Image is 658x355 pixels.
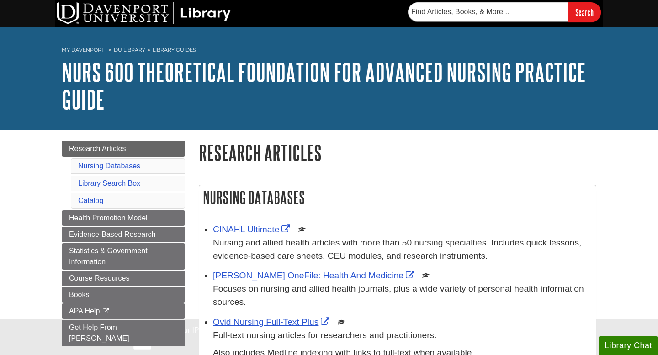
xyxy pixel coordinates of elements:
[213,236,591,263] p: Nursing and allied health articles with more than 50 nursing specialties. Includes quick lessons,...
[213,224,292,234] a: Link opens in new window
[213,271,417,280] a: Link opens in new window
[408,2,568,21] input: Find Articles, Books, & More...
[114,47,145,53] a: DU Library
[199,185,596,209] h2: Nursing Databases
[69,324,129,342] span: Get Help From [PERSON_NAME]
[69,307,100,315] span: APA Help
[62,210,185,226] a: Health Promotion Model
[69,214,148,222] span: Health Promotion Model
[199,141,596,164] h1: Research Articles
[568,2,601,22] input: Search
[62,58,586,114] a: NURS 600 Theoretical Foundation for Advanced Nursing Practice Guide
[338,318,345,326] img: Scholarly or Peer Reviewed
[102,308,110,314] i: This link opens in a new window
[62,141,185,346] div: Guide Page Menu
[69,274,130,282] span: Course Resources
[69,291,89,298] span: Books
[62,44,596,58] nav: breadcrumb
[69,145,126,152] span: Research Articles
[62,141,185,157] a: Research Articles
[62,271,185,286] a: Course Resources
[213,329,591,342] p: Full-text nursing articles for researchers and practitioners.
[298,226,306,233] img: Scholarly or Peer Reviewed
[62,287,185,303] a: Books
[408,2,601,22] form: Searches DU Library's articles, books, and more
[422,272,430,279] img: Scholarly or Peer Reviewed
[78,179,140,187] a: Library Search Box
[69,247,148,266] span: Statistics & Government Information
[213,282,591,309] p: Focuses on nursing and allied health journals, plus a wide variety of personal health information...
[153,47,196,53] a: Library Guides
[62,320,185,346] a: Get Help From [PERSON_NAME]
[69,230,155,238] span: Evidence-Based Research
[62,243,185,270] a: Statistics & Government Information
[62,46,104,54] a: My Davenport
[62,303,185,319] a: APA Help
[57,2,231,24] img: DU Library
[213,317,332,327] a: Link opens in new window
[62,227,185,242] a: Evidence-Based Research
[599,336,658,355] button: Library Chat
[78,197,103,204] a: Catalog
[78,162,140,170] a: Nursing Databases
